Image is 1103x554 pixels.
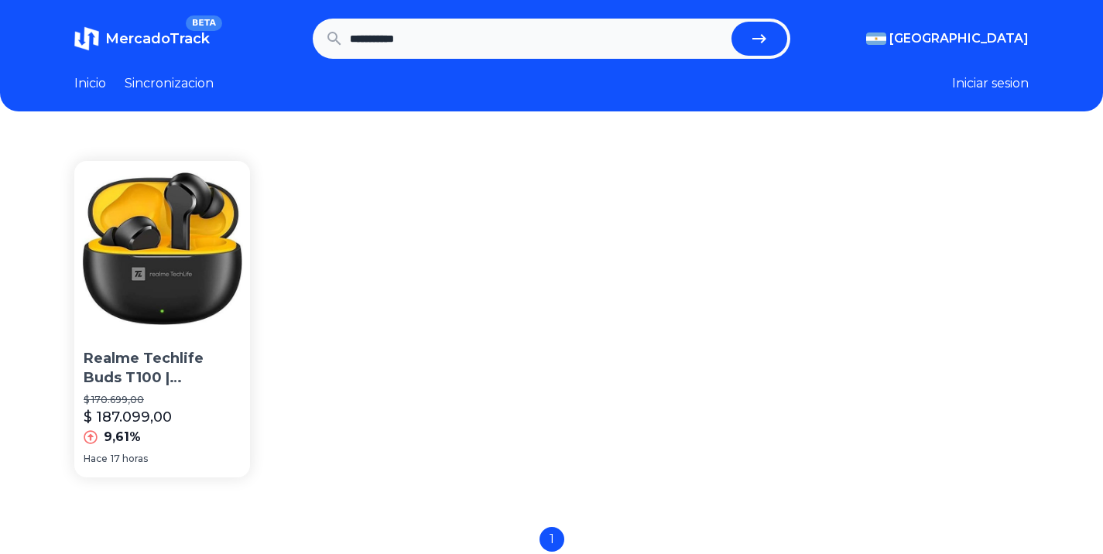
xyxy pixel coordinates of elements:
[84,349,241,388] p: Realme Techlife Buds T100 | Resistencia Al Agua Ipx5 | 5.3 |
[74,26,210,51] a: MercadoTrackBETA
[111,453,148,465] span: 17 horas
[866,32,886,45] img: Argentina
[104,428,141,446] p: 9,61%
[74,161,250,337] img: Realme Techlife Buds T100 | Resistencia Al Agua Ipx5 | 5.3 |
[84,453,108,465] span: Hace
[125,74,214,93] a: Sincronizacion
[889,29,1029,48] span: [GEOGRAPHIC_DATA]
[105,30,210,47] span: MercadoTrack
[74,26,99,51] img: MercadoTrack
[186,15,222,31] span: BETA
[866,29,1029,48] button: [GEOGRAPHIC_DATA]
[74,74,106,93] a: Inicio
[84,406,172,428] p: $ 187.099,00
[74,161,250,477] a: Realme Techlife Buds T100 | Resistencia Al Agua Ipx5 | 5.3 |Realme Techlife Buds T100 | Resistenc...
[952,74,1029,93] button: Iniciar sesion
[84,394,241,406] p: $ 170.699,00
